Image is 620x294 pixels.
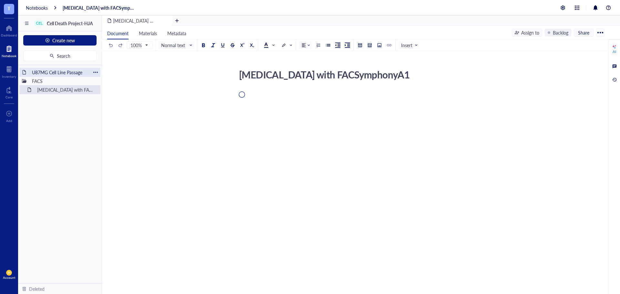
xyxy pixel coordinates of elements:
div: AI [613,49,616,54]
div: Backlog [553,29,568,36]
a: Notebooks [26,5,48,11]
div: Notebook [2,54,16,58]
button: Share [574,29,594,36]
span: Insert [401,42,418,48]
div: Inventory [2,75,16,78]
span: Document [107,30,129,36]
span: Normal text [161,42,193,48]
button: Create new [23,35,97,46]
span: 100% [130,42,148,48]
a: Inventory [2,64,16,78]
a: Core [5,85,13,99]
span: Cell Death Project-HJA [47,20,93,26]
span: Share [578,30,589,35]
div: Assign to [521,29,539,36]
span: Search [57,53,70,58]
div: CEL [36,21,43,25]
div: Dashboard [1,33,17,37]
div: [MEDICAL_DATA] with FACSymphonyA1 [34,85,98,94]
div: Core [5,95,13,99]
span: Create new [52,38,75,43]
a: Notebook [2,44,16,58]
button: Search [23,51,97,61]
span: Metadata [167,30,186,36]
div: Account [3,276,15,279]
div: Deleted [29,285,45,292]
a: [MEDICAL_DATA] with FACSymphonyA1 [63,5,136,11]
span: T [7,4,11,12]
span: JH [7,271,11,274]
span: Materials [139,30,157,36]
div: FACS [29,76,98,86]
div: U87MG Cell Line Passage [29,68,91,77]
a: Dashboard [1,23,17,37]
div: Add [6,119,12,123]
